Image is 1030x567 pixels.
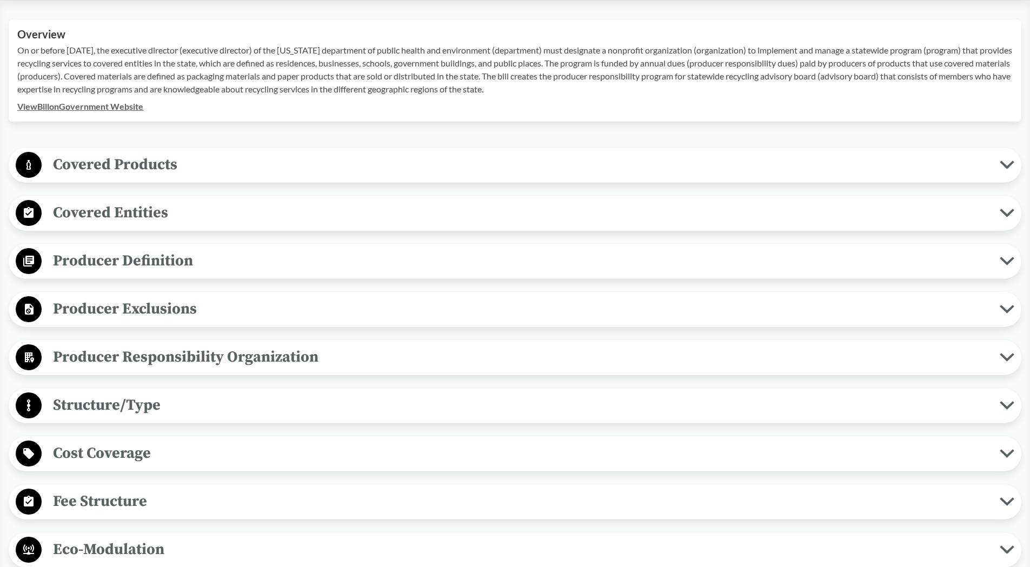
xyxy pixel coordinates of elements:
[42,249,1000,273] span: Producer Definition
[42,393,1000,417] span: Structure/Type
[12,488,1018,516] button: Fee Structure
[17,28,1013,41] h2: Overview
[42,537,1000,562] span: Eco-Modulation
[17,44,1013,96] p: On or before [DATE], the executive director (executive director) of the [US_STATE] department of ...
[42,345,1000,369] span: Producer Responsibility Organization
[12,440,1018,468] button: Cost Coverage
[12,344,1018,371] button: Producer Responsibility Organization
[12,199,1018,227] button: Covered Entities
[42,489,1000,513] span: Fee Structure
[42,297,1000,321] span: Producer Exclusions
[12,248,1018,275] button: Producer Definition
[42,441,1000,465] span: Cost Coverage
[12,151,1018,179] button: Covered Products
[17,101,143,111] a: ViewBillonGovernment Website
[42,201,1000,225] span: Covered Entities
[12,392,1018,419] button: Structure/Type
[12,536,1018,564] button: Eco-Modulation
[12,296,1018,323] button: Producer Exclusions
[42,152,1000,177] span: Covered Products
